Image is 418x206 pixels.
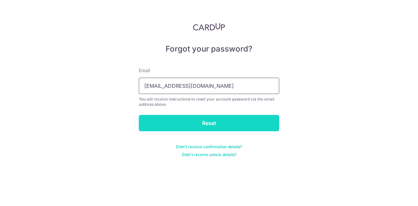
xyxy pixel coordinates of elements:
[176,144,242,150] a: Didn't receive confirmation details?
[139,78,279,94] input: Enter your Email
[139,67,150,74] label: Email
[139,97,279,107] div: You will receive instructions to reset your account password via the email address above.
[182,152,236,157] a: Didn't receive unlock details?
[139,44,279,54] h5: Forgot your password?
[139,115,279,131] input: Reset
[193,23,225,31] img: CardUp Logo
